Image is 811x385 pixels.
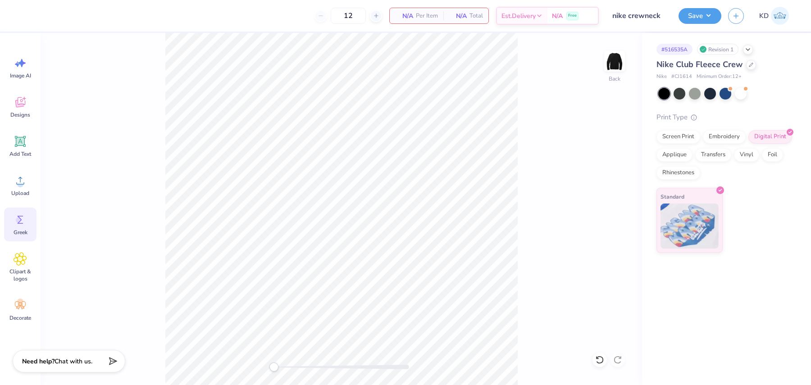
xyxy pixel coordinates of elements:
[416,11,438,21] span: Per Item
[5,268,35,282] span: Clipart & logos
[656,73,667,81] span: Nike
[10,72,31,79] span: Image AI
[606,52,624,70] img: Back
[697,44,738,55] div: Revision 1
[771,7,789,25] img: Karen Danielle Caguimbay
[656,130,700,144] div: Screen Print
[552,11,563,21] span: N/A
[395,11,413,21] span: N/A
[9,150,31,158] span: Add Text
[695,148,731,162] div: Transfers
[11,190,29,197] span: Upload
[656,166,700,180] div: Rhinestones
[656,44,693,55] div: # 516535A
[449,11,467,21] span: N/A
[661,204,719,249] img: Standard
[9,314,31,322] span: Decorate
[755,7,793,25] a: KD
[55,357,92,366] span: Chat with us.
[734,148,759,162] div: Vinyl
[10,111,30,118] span: Designs
[609,75,620,83] div: Back
[679,8,721,24] button: Save
[568,13,577,19] span: Free
[606,7,672,25] input: Untitled Design
[331,8,366,24] input: – –
[469,11,483,21] span: Total
[759,11,769,21] span: KD
[703,130,746,144] div: Embroidery
[22,357,55,366] strong: Need help?
[661,192,684,201] span: Standard
[656,59,743,70] span: Nike Club Fleece Crew
[656,148,693,162] div: Applique
[697,73,742,81] span: Minimum Order: 12 +
[656,112,793,122] div: Print Type
[501,11,536,21] span: Est. Delivery
[671,73,692,81] span: # CJ1614
[748,130,792,144] div: Digital Print
[269,362,278,371] div: Accessibility label
[762,148,783,162] div: Foil
[14,229,27,236] span: Greek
